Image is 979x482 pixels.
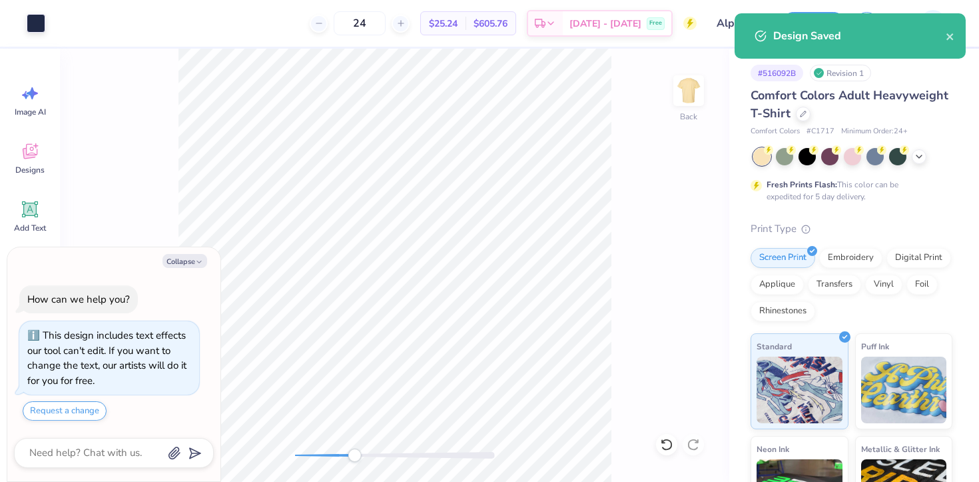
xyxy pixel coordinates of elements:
div: How can we help you? [27,293,130,306]
button: Collapse [163,254,207,268]
div: Design Saved [773,28,946,44]
button: Request a change [23,401,107,421]
span: Designs [15,165,45,175]
span: Metallic & Glitter Ink [861,442,940,456]
img: Chloe Murlin [920,10,946,37]
div: This design includes text effects our tool can't edit. If you want to change the text, our artist... [27,329,186,387]
img: Standard [757,357,842,423]
span: Add Text [14,223,46,233]
a: CM [895,10,952,37]
span: $605.76 [474,17,507,31]
span: Neon Ink [757,442,789,456]
button: close [946,28,955,44]
span: [DATE] - [DATE] [569,17,641,31]
img: Puff Ink [861,357,947,423]
input: – – [334,11,386,35]
span: Image AI [15,107,46,117]
span: $25.24 [429,17,458,31]
input: Untitled Design [707,10,772,37]
span: Free [649,19,662,28]
div: Accessibility label [348,449,361,462]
